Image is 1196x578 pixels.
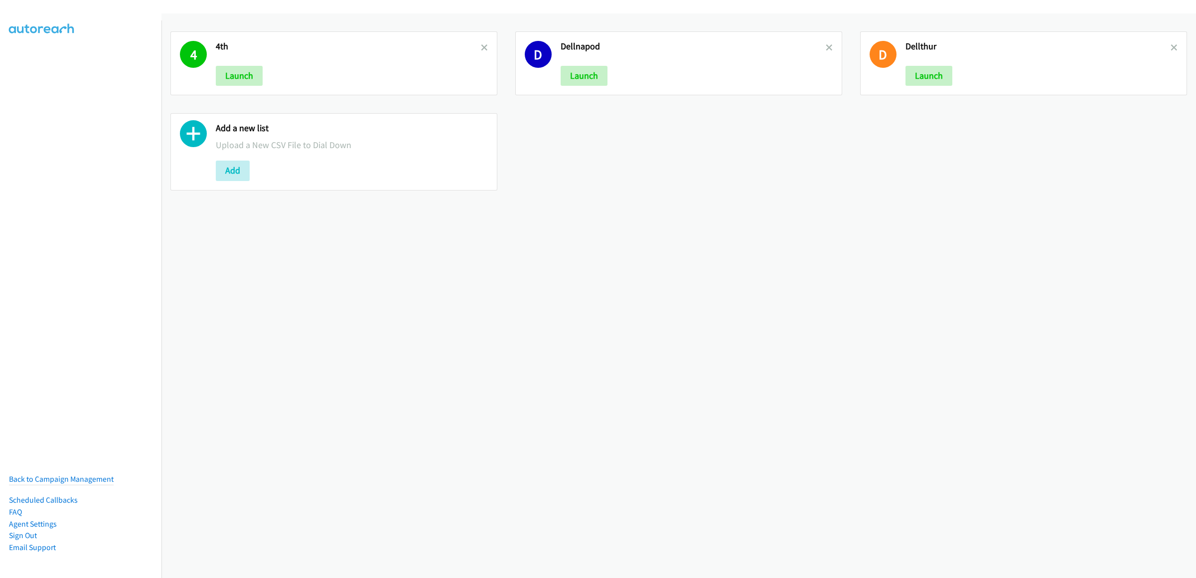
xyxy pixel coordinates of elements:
a: FAQ [9,507,22,517]
a: Sign Out [9,531,37,540]
h1: 4 [180,41,207,68]
h2: Dellthur [905,41,1171,52]
button: Launch [905,66,952,86]
button: Launch [561,66,607,86]
button: Add [216,161,250,181]
h1: D [525,41,552,68]
a: Email Support [9,543,56,552]
h2: 4th [216,41,481,52]
a: Agent Settings [9,519,57,529]
h2: Dellnapod [561,41,826,52]
a: Scheduled Callbacks [9,495,78,505]
a: Back to Campaign Management [9,474,114,484]
h1: D [870,41,897,68]
button: Launch [216,66,263,86]
h2: Add a new list [216,123,488,134]
p: Upload a New CSV File to Dial Down [216,138,488,152]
